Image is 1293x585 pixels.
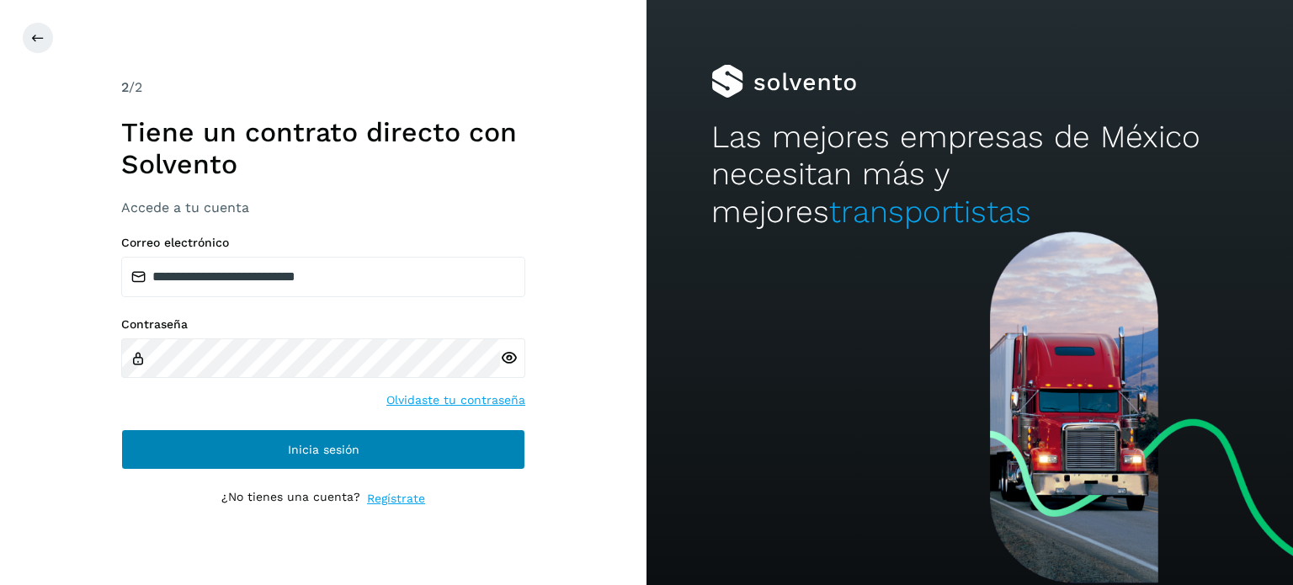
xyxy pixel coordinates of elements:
p: ¿No tienes una cuenta? [221,490,360,508]
span: Inicia sesión [288,444,359,455]
button: Inicia sesión [121,429,525,470]
h3: Accede a tu cuenta [121,199,525,215]
h2: Las mejores empresas de México necesitan más y mejores [711,119,1228,231]
a: Regístrate [367,490,425,508]
a: Olvidaste tu contraseña [386,391,525,409]
div: /2 [121,77,525,98]
span: transportistas [829,194,1031,230]
h1: Tiene un contrato directo con Solvento [121,116,525,181]
span: 2 [121,79,129,95]
label: Contraseña [121,317,525,332]
label: Correo electrónico [121,236,525,250]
